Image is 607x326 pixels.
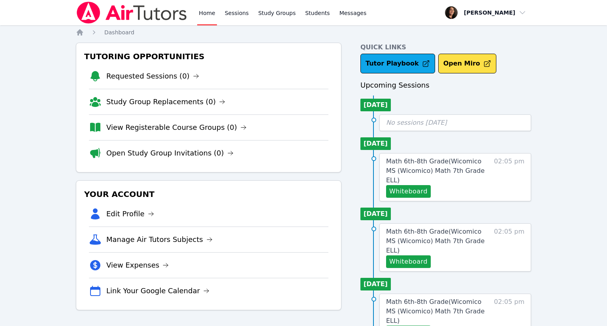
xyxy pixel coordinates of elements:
a: Link Your Google Calendar [106,285,209,296]
a: Open Study Group Invitations (0) [106,148,234,159]
img: Air Tutors [76,2,188,24]
h3: Upcoming Sessions [360,80,531,91]
button: Whiteboard [386,255,431,268]
span: Math 6th-8th Grade ( Wicomico MS (Wicomico) Math 7th Grade ELL ) [386,298,484,324]
a: Manage Air Tutors Subjects [106,234,213,245]
a: Requested Sessions (0) [106,71,199,82]
button: Open Miro [438,54,496,73]
li: [DATE] [360,137,391,150]
a: View Expenses [106,260,169,271]
span: Dashboard [104,29,134,36]
a: Study Group Replacements (0) [106,96,225,107]
h3: Tutoring Opportunities [83,49,335,64]
a: Tutor Playbook [360,54,435,73]
a: Math 6th-8th Grade(Wicomico MS (Wicomico) Math 7th Grade ELL) [386,227,490,255]
a: Edit Profile [106,208,154,219]
span: No sessions [DATE] [386,119,447,126]
span: 02:05 pm [494,157,524,198]
h4: Quick Links [360,43,531,52]
li: [DATE] [360,208,391,220]
span: Math 6th-8th Grade ( Wicomico MS (Wicomico) Math 7th Grade ELL ) [386,157,484,184]
span: Messages [339,9,367,17]
button: Whiteboard [386,185,431,198]
span: 02:05 pm [494,227,524,268]
a: Math 6th-8th Grade(Wicomico MS (Wicomico) Math 7th Grade ELL) [386,157,490,185]
nav: Breadcrumb [76,28,531,36]
li: [DATE] [360,278,391,290]
li: [DATE] [360,99,391,111]
a: View Registerable Course Groups (0) [106,122,247,133]
a: Dashboard [104,28,134,36]
a: Math 6th-8th Grade(Wicomico MS (Wicomico) Math 7th Grade ELL) [386,297,490,326]
span: Math 6th-8th Grade ( Wicomico MS (Wicomico) Math 7th Grade ELL ) [386,228,484,254]
h3: Your Account [83,187,335,201]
